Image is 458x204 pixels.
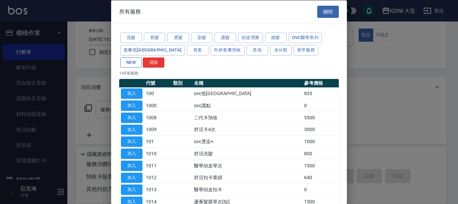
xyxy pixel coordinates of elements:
[121,112,142,123] button: 加入
[143,57,164,68] button: 清除
[247,45,268,55] button: 其他
[191,33,212,43] button: 染髮
[192,135,302,148] td: ovc燙染+
[119,8,141,15] span: 所有服務
[120,57,142,68] button: NEW
[121,185,142,195] button: 加入
[302,172,339,184] td: 640
[171,79,192,88] th: 類別
[192,160,302,172] td: 醫學頭皮單次
[289,33,322,43] button: ovc醫學系列
[302,148,339,160] td: 800
[121,124,142,135] button: 加入
[294,45,319,55] button: 美甲服務
[144,160,171,172] td: 1011
[120,45,185,55] button: 套餐抵[GEOGRAPHIC_DATA]
[215,33,236,43] button: 護髮
[302,160,339,172] td: 1500
[144,33,165,43] button: 剪髮
[302,112,339,124] td: 5500
[302,183,339,196] td: 0
[121,149,142,159] button: 加入
[144,172,171,184] td: 1012
[192,183,302,196] td: 醫學頭皮扣卡
[144,79,171,88] th: 代號
[121,136,142,147] button: 加入
[187,45,208,55] button: 剪套
[192,172,302,184] td: 舒活扣卡業績
[120,33,142,43] button: 洗髮
[192,124,302,136] td: 舒活卡4次
[121,88,142,99] button: 加入
[302,79,339,88] th: 參考價格
[302,124,339,136] td: 3000
[144,87,171,99] td: 100
[302,135,339,148] td: 1000
[144,99,171,112] td: 1000
[238,33,263,43] button: 頭皮理療
[192,99,302,112] td: ovc護點
[302,87,339,99] td: 833
[144,135,171,148] td: 101
[192,112,302,124] td: 二代卡預收
[121,160,142,171] button: 加入
[270,45,292,55] button: 未分類
[121,100,142,111] button: 加入
[192,148,302,160] td: 舒活洗髮
[144,148,171,160] td: 1010
[317,5,339,18] button: 關閉
[119,70,339,76] p: 149 筆服務
[144,112,171,124] td: 1008
[144,183,171,196] td: 1013
[210,45,244,55] button: 年終套餐預收
[302,99,339,112] td: 0
[144,124,171,136] td: 1009
[121,172,142,183] button: 加入
[192,79,302,88] th: 名稱
[265,33,287,43] button: 接髮
[167,33,189,43] button: 燙髮
[192,87,302,99] td: ovc抵[GEOGRAPHIC_DATA]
